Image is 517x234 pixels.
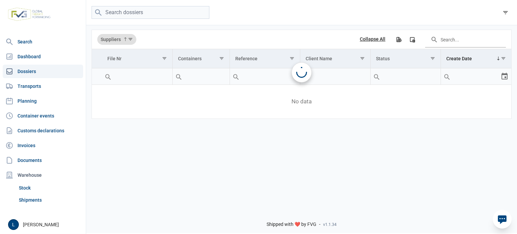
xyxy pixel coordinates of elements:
a: Documents [3,154,83,167]
td: Filter cell [230,68,300,85]
span: Show filter options for column 'Status' [430,56,435,61]
div: Collapse All [360,36,385,42]
span: Show filter options for column 'Reference' [289,56,295,61]
td: Column Client Name [300,49,370,68]
span: Show filter options for column 'File Nr' [162,56,167,61]
input: Filter cell [230,68,300,85]
div: Warehouse [3,168,83,182]
input: Filter cell [102,68,172,85]
div: Data grid toolbar [97,30,506,49]
span: Show filter options for column 'Suppliers' [128,37,133,42]
div: File Nr [107,56,122,61]
div: Search box [371,68,383,85]
div: Column Chooser [406,33,418,45]
div: Reference [235,56,257,61]
div: Export all data to Excel [392,33,405,45]
a: Dossiers [3,65,83,78]
span: No data [92,98,511,105]
span: v1.1.34 [323,222,337,227]
input: Filter cell [371,68,441,85]
a: Planning [3,94,83,108]
td: Column File Nr [102,49,172,68]
td: Filter cell [300,68,370,85]
td: Filter cell [172,68,230,85]
div: [PERSON_NAME] [8,219,82,230]
span: - [319,222,320,228]
td: Column Containers [172,49,230,68]
div: Search box [173,68,185,85]
span: Show filter options for column 'Client Name' [360,56,365,61]
a: Customs declarations [3,124,83,137]
div: Create Date [446,56,472,61]
button: L [8,219,19,230]
a: Dashboard [3,50,83,63]
div: Search box [441,68,453,85]
td: Column Create Date [441,49,511,68]
div: Select [501,68,509,85]
input: Search in the data grid [425,31,506,47]
a: Container events [3,109,83,123]
div: Client Name [306,56,332,61]
td: Filter cell [102,68,172,85]
a: Transports [3,79,83,93]
span: Shipped with ❤️ by FVG [267,222,316,228]
span: Show filter options for column 'Create Date' [501,56,506,61]
input: Filter cell [300,68,370,85]
div: Suppliers [97,34,136,45]
span: Show filter options for column 'Containers' [219,56,224,61]
div: filter [499,6,512,19]
div: Status [376,56,390,61]
input: Search dossiers [92,6,209,19]
input: Filter cell [173,68,230,85]
td: Filter cell [441,68,511,85]
div: Loading... [296,67,307,78]
a: Invoices [3,139,83,152]
div: Search box [102,68,114,85]
a: Shipments [16,194,83,206]
td: Filter cell [371,68,441,85]
td: Column Reference [230,49,300,68]
a: Search [3,35,83,48]
a: Stock [16,182,83,194]
img: FVG - Global freight forwarding [5,5,53,24]
input: Filter cell [441,68,501,85]
div: Containers [178,56,202,61]
td: Column Status [371,49,441,68]
div: Search box [230,68,242,85]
